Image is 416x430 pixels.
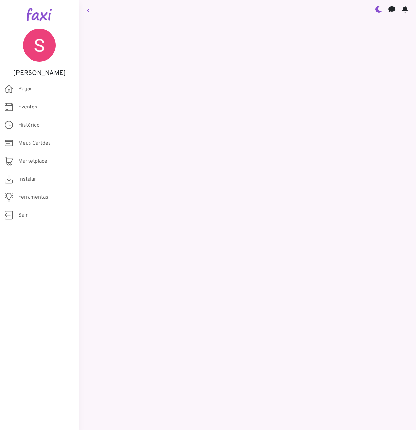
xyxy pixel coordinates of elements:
span: Ferramentas [18,193,48,201]
span: Eventos [18,103,37,111]
span: Histórico [18,121,40,129]
span: Marketplace [18,157,47,165]
span: Sair [18,211,28,219]
span: Pagar [18,85,32,93]
h5: [PERSON_NAME] [10,69,69,77]
span: Instalar [18,175,36,183]
span: Meus Cartões [18,139,51,147]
